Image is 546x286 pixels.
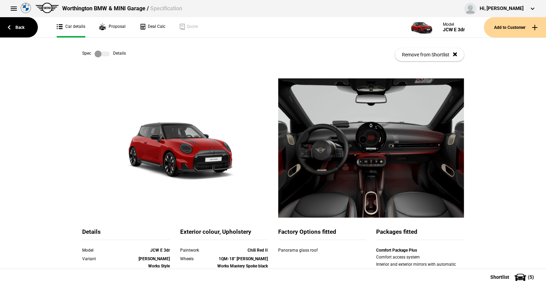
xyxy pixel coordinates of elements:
[57,17,85,37] a: Car details
[150,5,182,12] span: Specification
[82,51,126,57] div: Spec Details
[139,17,165,37] a: Deal Calc
[139,256,170,268] strong: [PERSON_NAME] Works Style
[528,275,534,279] span: ( 5 )
[278,228,366,240] div: Factory Options fitted
[82,255,135,262] div: Variant
[480,268,546,286] button: Shortlist(5)
[62,5,182,12] div: Worthington BMW & MINI Garage /
[443,22,465,27] div: Model
[217,256,268,275] strong: 1QM-18" [PERSON_NAME] Works Mastery Spoke black with sport tyres
[99,17,125,37] a: Proposal
[443,27,465,33] div: JCW E 3dr
[480,5,524,12] div: Hi, [PERSON_NAME]
[278,247,340,254] div: Panorama glass roof
[82,247,135,254] div: Model
[150,248,170,253] strong: JCW E 3dr
[35,3,59,13] img: mini.png
[395,48,464,61] button: Remove from Shortlist
[248,248,268,253] strong: Chili Red II
[376,248,417,253] strong: Comfort Package Plus
[180,228,268,240] div: Exterior colour, Upholstery
[82,228,170,240] div: Details
[21,3,31,13] img: bmw.png
[490,275,509,279] span: Shortlist
[180,247,215,254] div: Paintwork
[180,255,215,262] div: Wheels
[376,228,464,240] div: Packages fitted
[484,17,546,37] button: Add to Customer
